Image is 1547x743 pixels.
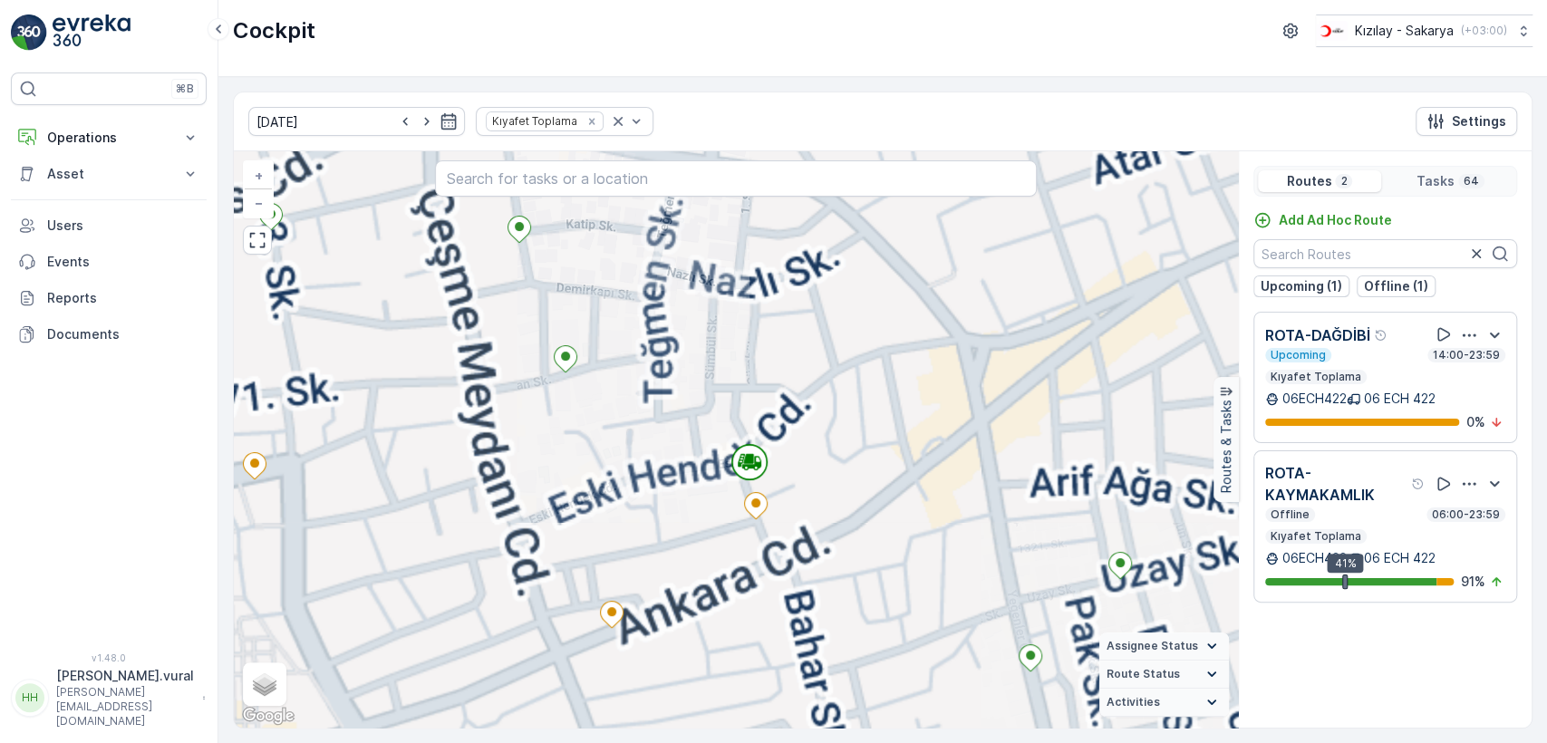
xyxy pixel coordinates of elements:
[1339,174,1349,188] p: 2
[11,280,207,316] a: Reports
[15,683,44,712] div: HH
[1411,477,1426,491] div: Help Tooltip Icon
[245,162,272,189] a: Zoom In
[56,685,194,729] p: [PERSON_NAME][EMAIL_ADDRESS][DOMAIN_NAME]
[176,82,194,96] p: ⌘B
[11,244,207,280] a: Events
[11,14,47,51] img: logo
[1099,661,1229,689] summary: Route Status
[1217,400,1235,494] p: Routes & Tasks
[1107,667,1180,681] span: Route Status
[47,325,199,343] p: Documents
[1253,211,1392,229] a: Add Ad Hoc Route
[53,14,131,51] img: logo_light-DOdMpM7g.png
[1364,390,1436,408] p: 06 ECH 422
[1466,413,1485,431] p: 0 %
[238,704,298,728] a: Open this area in Google Maps (opens a new window)
[1279,211,1392,229] p: Add Ad Hoc Route
[11,667,207,729] button: HH[PERSON_NAME].vural[PERSON_NAME][EMAIL_ADDRESS][DOMAIN_NAME]
[1269,529,1363,544] p: Kıyafet Toplama
[1253,239,1517,268] input: Search Routes
[255,195,264,210] span: −
[1269,348,1328,362] p: Upcoming
[245,189,272,217] a: Zoom Out
[1416,172,1455,190] p: Tasks
[1253,275,1349,297] button: Upcoming (1)
[582,114,602,129] div: Remove Kıyafet Toplama
[1099,689,1229,717] summary: Activities
[1316,21,1348,41] img: k%C4%B1z%C4%B1lay_DTAvauz.png
[1364,277,1428,295] p: Offline (1)
[1286,172,1331,190] p: Routes
[1357,275,1436,297] button: Offline (1)
[11,316,207,352] a: Documents
[487,112,580,130] div: Kıyafet Toplama
[1099,632,1229,661] summary: Assignee Status
[1461,24,1507,38] p: ( +03:00 )
[11,120,207,156] button: Operations
[1282,390,1347,408] p: 06ECH422
[1265,324,1370,346] p: ROTA-DAĞDİBİ
[1374,328,1388,343] div: Help Tooltip Icon
[56,667,194,685] p: [PERSON_NAME].vural
[435,160,1038,197] input: Search for tasks or a location
[47,129,170,147] p: Operations
[1107,695,1160,709] span: Activities
[47,217,199,235] p: Users
[11,652,207,663] span: v 1.48.0
[1265,462,1407,506] p: ROTA-KAYMAKAMLIK
[233,16,315,45] p: Cockpit
[1269,370,1363,384] p: Kıyafet Toplama
[1461,573,1485,591] p: 91 %
[1364,549,1436,567] p: 06 ECH 422
[1355,22,1454,40] p: Kızılay - Sakarya
[11,156,207,192] button: Asset
[1269,507,1311,522] p: Offline
[1430,507,1502,522] p: 06:00-23:59
[1431,348,1502,362] p: 14:00-23:59
[245,664,285,704] a: Layers
[1316,14,1532,47] button: Kızılay - Sakarya(+03:00)
[47,289,199,307] p: Reports
[1452,112,1506,130] p: Settings
[11,207,207,244] a: Users
[1416,107,1517,136] button: Settings
[1261,277,1342,295] p: Upcoming (1)
[255,168,263,183] span: +
[1107,639,1198,653] span: Assignee Status
[1282,549,1347,567] p: 06ECH422
[248,107,465,136] input: dd/mm/yyyy
[1327,554,1363,574] div: 41%
[1462,174,1481,188] p: 64
[47,165,170,183] p: Asset
[47,253,199,271] p: Events
[238,704,298,728] img: Google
